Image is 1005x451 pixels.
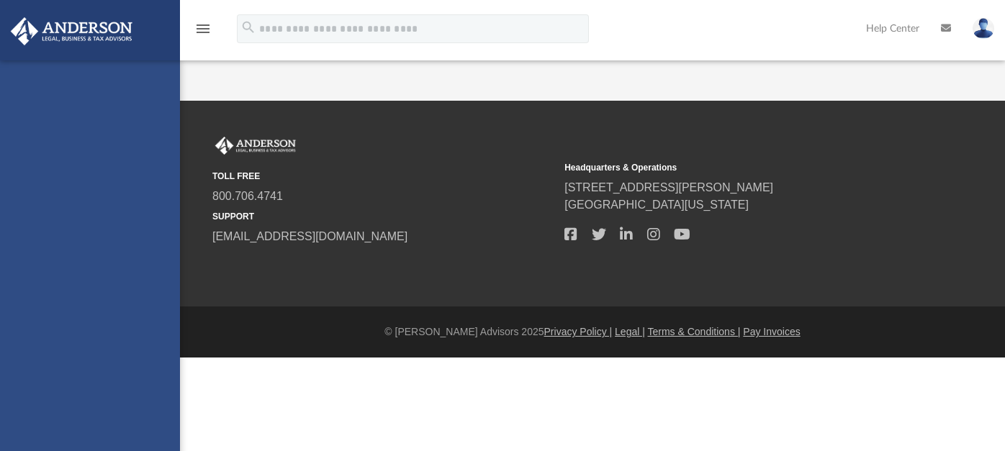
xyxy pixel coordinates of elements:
a: Legal | [615,326,645,337]
div: © [PERSON_NAME] Advisors 2025 [180,324,1005,340]
i: search [240,19,256,35]
a: Pay Invoices [743,326,800,337]
i: menu [194,20,212,37]
img: User Pic [973,18,994,39]
small: TOLL FREE [212,170,554,183]
a: 800.706.4741 [212,190,283,202]
img: Anderson Advisors Platinum Portal [6,17,137,45]
img: Anderson Advisors Platinum Portal [212,137,299,155]
small: SUPPORT [212,210,554,223]
small: Headquarters & Operations [564,161,906,174]
a: Terms & Conditions | [648,326,741,337]
a: [STREET_ADDRESS][PERSON_NAME] [564,181,773,193]
a: [GEOGRAPHIC_DATA][US_STATE] [564,199,749,211]
a: menu [194,27,212,37]
a: [EMAIL_ADDRESS][DOMAIN_NAME] [212,230,407,242]
a: Privacy Policy | [544,326,613,337]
